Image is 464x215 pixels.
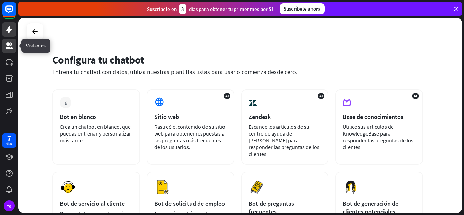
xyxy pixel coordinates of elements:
[249,113,271,121] font: Zendesk
[60,200,125,208] font: Bot de servicio al cliente
[6,141,12,146] font: días
[5,3,26,23] button: Abrir el widget de chat LiveChat
[65,100,67,105] font: más
[7,203,11,209] font: Yo
[284,5,321,12] font: Suscríbete ahora
[414,93,417,98] font: AI
[60,113,96,121] font: Bot en blanco
[181,6,184,12] font: 3
[147,6,177,12] font: Suscríbete en
[2,133,16,148] a: 7 días
[343,113,404,121] font: Base de conocimientos
[154,200,225,208] font: Bot de solicitud de empleo
[60,123,131,144] font: Crea un chatbot en blanco, que puedas entrenar y personalizar más tarde.
[343,123,413,150] font: Utilice sus artículos de KnowledgeBase para responder las preguntas de los clientes.
[319,93,323,98] font: AI
[7,134,11,142] font: 7
[154,113,179,121] font: Sitio web
[225,93,229,98] font: AI
[52,53,144,66] font: Configura tu chatbot
[52,68,297,76] font: Entrena tu chatbot con datos, utiliza nuestras plantillas listas para usar o comienza desde cero.
[154,123,225,150] font: Rastreé el contenido de su sitio web para obtener respuestas a las preguntas más frecuentes de lo...
[189,6,274,12] font: días para obtener tu primer mes por $1
[249,123,319,157] font: Escanee los artículos de su centro de ayuda de [PERSON_NAME] para responder las preguntas de los ...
